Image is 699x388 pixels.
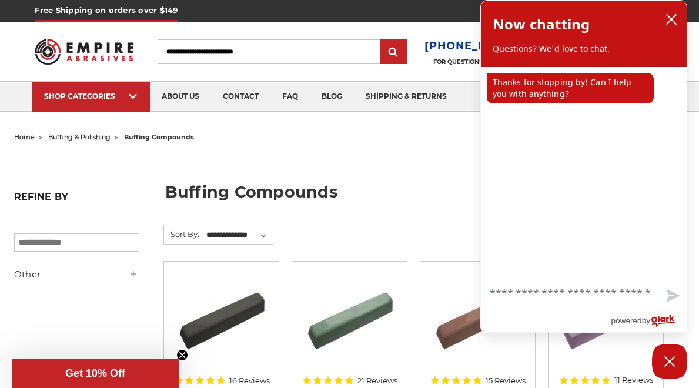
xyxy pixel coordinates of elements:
[124,133,194,141] span: buffing compounds
[150,82,211,112] a: about us
[487,73,654,103] p: Thanks for stopping by! Can I help you with anything?
[652,344,687,379] button: Close Chatbox
[300,270,399,368] a: Green Rouge Aluminum Buffing Compound
[310,82,354,112] a: blog
[65,367,125,379] span: Get 10% Off
[48,133,111,141] a: buffing & polishing
[486,377,526,384] span: 15 Reviews
[357,377,397,384] span: 21 Reviews
[229,377,270,384] span: 16 Reviews
[175,270,269,364] img: Black Stainless Steel Buffing Compound
[14,133,35,141] a: home
[662,11,681,28] button: close chatbox
[14,267,138,282] h5: Other
[303,270,397,364] img: Green Rouge Aluminum Buffing Compound
[165,184,685,209] h1: buffing compounds
[12,359,179,388] div: Get 10% OffClose teaser
[354,82,459,112] a: shipping & returns
[642,313,650,328] span: by
[657,283,687,310] button: Send message
[164,225,199,243] label: Sort By:
[614,376,653,384] span: 11 Reviews
[172,270,270,368] a: Black Stainless Steel Buffing Compound
[429,270,527,368] a: Brown Tripoli Aluminum Buffing Compound
[431,270,525,364] img: Brown Tripoli Aluminum Buffing Compound
[44,92,138,101] div: SHOP CATEGORIES
[611,310,687,332] a: Powered by Olark
[481,67,687,279] div: chat
[205,226,273,244] select: Sort By:
[14,191,138,209] h5: Refine by
[611,313,641,328] span: powered
[493,43,675,55] p: Questions? We'd love to chat.
[270,82,310,112] a: faq
[211,82,270,112] a: contact
[35,32,133,71] img: Empire Abrasives
[493,12,590,36] h2: Now chatting
[424,58,534,66] p: FOR QUESTIONS OR INQUIRIES
[382,41,406,64] input: Submit
[424,38,534,55] a: [PHONE_NUMBER]
[176,349,188,361] button: Close teaser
